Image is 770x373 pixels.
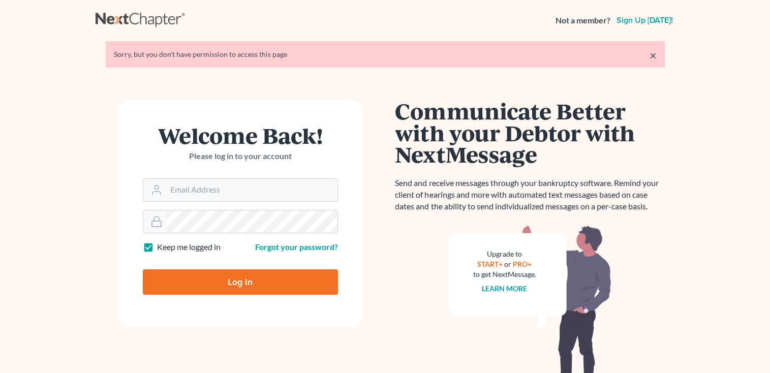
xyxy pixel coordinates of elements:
div: Sorry, but you don't have permission to access this page [114,49,657,59]
h1: Communicate Better with your Debtor with NextMessage [395,100,665,165]
label: Keep me logged in [157,241,221,253]
a: × [650,49,657,61]
h1: Welcome Back! [143,125,338,146]
a: PRO+ [513,260,532,268]
span: or [504,260,511,268]
input: Log In [143,269,338,295]
strong: Not a member? [556,15,610,26]
a: Sign up [DATE]! [614,16,675,24]
input: Email Address [166,179,337,201]
a: Learn more [482,284,527,293]
p: Please log in to your account [143,150,338,162]
div: to get NextMessage. [473,269,536,279]
a: START+ [477,260,503,268]
div: Upgrade to [473,249,536,259]
p: Send and receive messages through your bankruptcy software. Remind your client of hearings and mo... [395,177,665,212]
a: Forgot your password? [255,242,338,252]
